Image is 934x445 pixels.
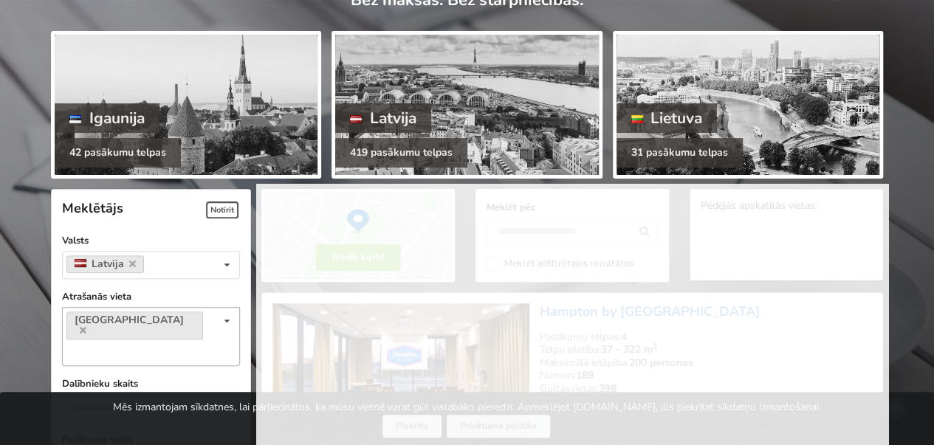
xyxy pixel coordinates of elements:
[66,311,203,339] a: [GEOGRAPHIC_DATA]
[617,138,743,168] div: 31 pasākumu telpas
[335,138,467,168] div: 419 pasākumu telpas
[55,138,181,168] div: 42 pasākumu telpas
[617,103,718,133] div: Lietuva
[335,103,431,133] div: Latvija
[62,233,240,248] label: Valsts
[62,376,240,391] label: Dalībnieku skaits
[55,103,159,133] div: Igaunija
[51,31,321,179] a: Igaunija 42 pasākumu telpas
[62,199,123,217] span: Meklētājs
[66,255,144,273] a: Latvija
[332,31,602,179] a: Latvija 419 pasākumu telpas
[62,289,240,304] label: Atrašanās vieta
[206,201,238,218] span: Notīrīt
[613,31,883,179] a: Lietuva 31 pasākumu telpas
